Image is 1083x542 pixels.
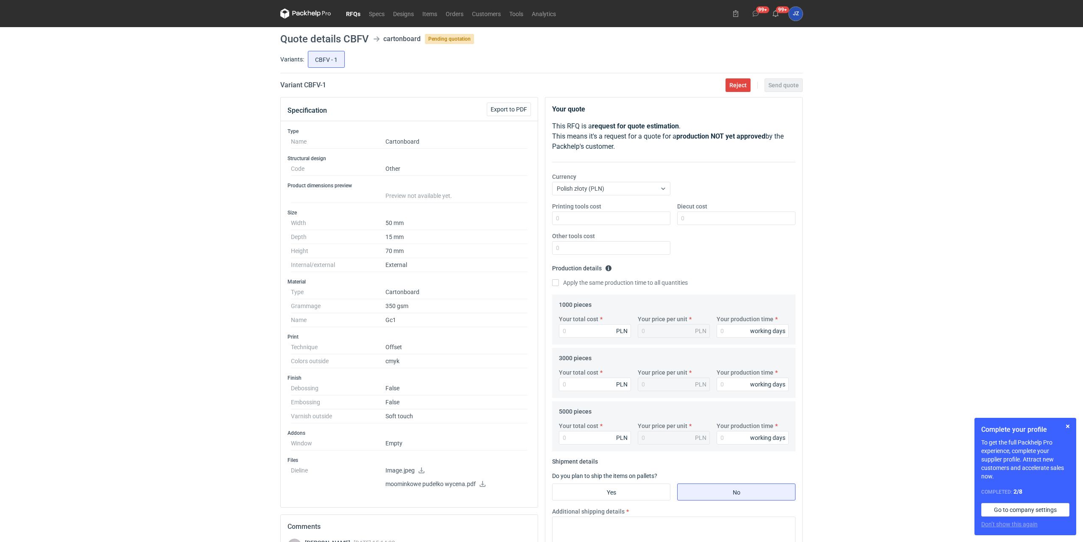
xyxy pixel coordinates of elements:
a: Designs [389,8,418,19]
label: Your total cost [559,368,598,377]
dt: Type [291,285,385,299]
strong: 2 / 8 [1013,488,1022,495]
p: Image.jpeg [385,467,528,475]
label: Additional shipping details [552,507,625,516]
a: Orders [441,8,468,19]
label: Your price per unit [638,315,687,323]
label: No [677,484,796,500]
div: PLN [695,434,706,442]
button: Send quote [765,78,803,92]
dt: Name [291,135,385,149]
dt: Depth [291,230,385,244]
input: 0 [717,324,789,338]
button: 99+ [769,7,782,20]
h2: Variant CBFV - 1 [280,80,326,90]
input: 0 [552,211,670,225]
label: Other tools cost [552,232,595,240]
button: 99+ [749,7,762,20]
input: 0 [559,324,631,338]
input: 0 [552,241,670,255]
label: Variants: [280,55,304,64]
label: Apply the same production time to all quantities [552,278,688,287]
button: Don’t show this again [981,520,1038,528]
dt: Dieline [291,464,385,494]
h3: Structural design [287,155,531,162]
strong: request for quote estimation [592,122,679,130]
dt: Debossing [291,381,385,395]
legend: 3000 pieces [559,351,592,361]
dt: Grammage [291,299,385,313]
dd: Cartonboard [385,135,528,149]
dd: 70 mm [385,244,528,258]
div: PLN [695,380,706,389]
strong: Your quote [552,105,585,113]
span: Reject [729,82,747,88]
dd: cmyk [385,354,528,368]
a: Go to company settings [981,503,1069,517]
input: 0 [559,378,631,391]
dd: False [385,395,528,409]
a: Customers [468,8,505,19]
dd: Empty [385,436,528,450]
button: Skip for now [1063,421,1073,431]
h3: Type [287,128,531,135]
a: Specs [365,8,389,19]
dt: Colors outside [291,354,385,368]
legend: 1000 pieces [559,298,592,308]
svg: Packhelp Pro [280,8,331,19]
dd: Offset [385,340,528,354]
h3: Files [287,457,531,464]
input: 0 [677,211,796,225]
p: To get the full Packhelp Pro experience, complete your supplier profile. Attract new customers an... [981,438,1069,481]
p: moominkowe pudełko wycena.pdf [385,481,528,488]
dt: Internal/external [291,258,385,272]
span: Pending quotation [425,34,474,44]
dd: Other [385,162,528,176]
label: Do you plan to ship the items on pallets? [552,473,657,479]
label: Your price per unit [638,422,687,430]
h3: Addons [287,430,531,436]
div: cartonboard [383,34,421,44]
label: Your total cost [559,315,598,323]
div: PLN [695,327,706,335]
label: Currency [552,172,576,181]
strong: production NOT yet approved [676,132,765,140]
div: PLN [616,327,628,335]
dt: Varnish outside [291,409,385,423]
h1: Complete your profile [981,425,1069,435]
h3: Product dimensions preview [287,182,531,189]
a: RFQs [342,8,365,19]
dd: External [385,258,528,272]
dt: Name [291,313,385,327]
dd: 15 mm [385,230,528,244]
div: Completed: [981,487,1069,496]
label: Your production time [717,368,773,377]
input: 0 [717,378,789,391]
dd: Gc1 [385,313,528,327]
button: Specification [287,100,327,121]
a: Analytics [528,8,560,19]
dt: Embossing [291,395,385,409]
span: Export to PDF [491,106,527,112]
dd: Cartonboard [385,285,528,299]
button: JZ [789,7,803,21]
p: This RFQ is a . This means it's a request for a quote for a by the Packhelp's customer. [552,121,796,152]
h2: Comments [287,522,531,532]
dt: Technique [291,340,385,354]
dd: Soft touch [385,409,528,423]
div: working days [750,327,785,335]
h3: Material [287,278,531,285]
dt: Window [291,436,385,450]
h3: Size [287,209,531,216]
legend: 5000 pieces [559,405,592,415]
label: Your price per unit [638,368,687,377]
legend: Production details [552,261,612,272]
dd: 50 mm [385,216,528,230]
label: Your production time [717,422,773,430]
a: Items [418,8,441,19]
button: Export to PDF [487,103,531,116]
label: Yes [552,484,670,500]
input: 0 [717,431,789,445]
label: Printing tools cost [552,202,601,211]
